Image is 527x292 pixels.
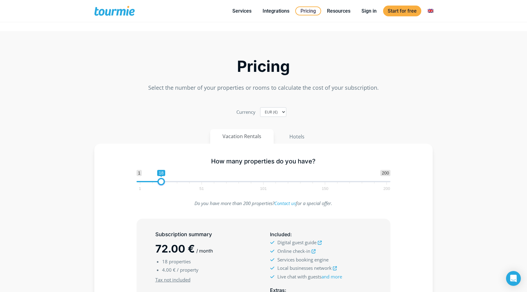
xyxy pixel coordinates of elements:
span: 18 [162,258,168,265]
h5: : [270,231,372,238]
span: 200 [380,170,390,176]
u: Tax not included [155,277,190,283]
span: Online check-in [277,248,310,254]
span: Local businesses network [277,265,332,271]
span: Live chat with guests [277,273,342,280]
span: properties [169,258,191,265]
a: Start for free [383,6,421,16]
button: Vacation Rentals [210,129,274,144]
h2: Pricing [94,59,433,74]
span: 4.00 € [162,267,176,273]
a: Switch to [423,7,438,15]
a: Contact us [274,200,296,206]
span: / property [177,267,198,273]
span: Services booking engine [277,257,329,263]
span: 150 [321,187,329,190]
span: 18 [157,170,165,176]
a: and more [321,273,342,280]
p: Select the number of your properties or rooms to calculate the cost of your subscription. [94,84,433,92]
span: 1 [137,170,142,176]
span: Digital guest guide [277,239,317,245]
button: Hotels [277,129,317,144]
span: 72.00 € [155,242,195,255]
p: Do you have more than 200 properties? for a special offer. [137,199,391,208]
a: Resources [322,7,355,15]
span: Included [270,231,290,237]
label: Currency [236,108,255,116]
div: Open Intercom Messenger [506,271,521,286]
span: 51 [198,187,205,190]
a: Services [228,7,256,15]
h5: Subscription summary [155,231,257,238]
h5: How many properties do you have? [137,158,391,165]
span: / month [196,248,213,254]
a: Pricing [295,6,321,15]
a: Sign in [357,7,381,15]
span: 1 [138,187,142,190]
span: 200 [382,187,391,190]
a: Integrations [258,7,294,15]
span: 101 [259,187,268,190]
